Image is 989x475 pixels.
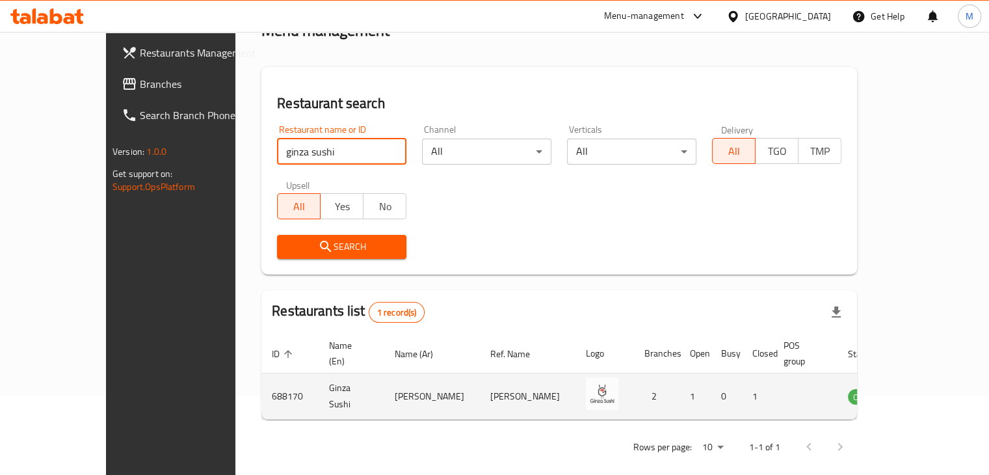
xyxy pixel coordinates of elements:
[369,306,425,319] span: 1 record(s)
[718,142,750,161] span: All
[567,139,696,165] div: All
[320,193,363,219] button: Yes
[480,373,575,420] td: [PERSON_NAME]
[633,439,692,455] p: Rows per page:
[697,438,728,457] div: Rows per page:
[711,334,742,373] th: Busy
[286,180,310,189] label: Upsell
[277,139,406,165] input: Search for restaurant name or ID..
[111,100,271,131] a: Search Branch Phone
[821,297,852,328] div: Export file
[287,239,396,255] span: Search
[586,377,618,410] img: Ginza Sushi
[111,68,271,100] a: Branches
[679,334,711,373] th: Open
[112,178,195,195] a: Support.OpsPlatform
[384,373,480,420] td: [PERSON_NAME]
[749,439,780,455] p: 1-1 of 1
[369,197,401,216] span: No
[679,373,711,420] td: 1
[140,107,261,123] span: Search Branch Phone
[742,334,773,373] th: Closed
[604,8,684,24] div: Menu-management
[283,197,315,216] span: All
[112,165,172,182] span: Get support on:
[575,334,634,373] th: Logo
[711,373,742,420] td: 0
[742,373,773,420] td: 1
[261,20,389,41] h2: Menu management
[140,76,261,92] span: Branches
[848,346,890,362] span: Status
[329,338,369,369] span: Name (En)
[634,373,679,420] td: 2
[146,143,166,160] span: 1.0.0
[326,197,358,216] span: Yes
[112,143,144,160] span: Version:
[277,235,406,259] button: Search
[490,346,547,362] span: Ref. Name
[755,138,798,164] button: TGO
[761,142,793,161] span: TGO
[363,193,406,219] button: No
[277,94,841,113] h2: Restaurant search
[745,9,831,23] div: [GEOGRAPHIC_DATA]
[395,346,450,362] span: Name (Ar)
[721,125,754,134] label: Delivery
[261,373,319,420] td: 688170
[422,139,551,165] div: All
[111,37,271,68] a: Restaurants Management
[319,373,384,420] td: Ginza Sushi
[634,334,679,373] th: Branches
[272,346,297,362] span: ID
[140,45,261,61] span: Restaurants Management
[272,301,425,323] h2: Restaurants list
[712,138,756,164] button: All
[261,334,951,420] table: enhanced table
[966,9,973,23] span: M
[784,338,822,369] span: POS group
[369,302,425,323] div: Total records count
[277,193,321,219] button: All
[848,390,880,405] span: OPEN
[804,142,836,161] span: TMP
[798,138,841,164] button: TMP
